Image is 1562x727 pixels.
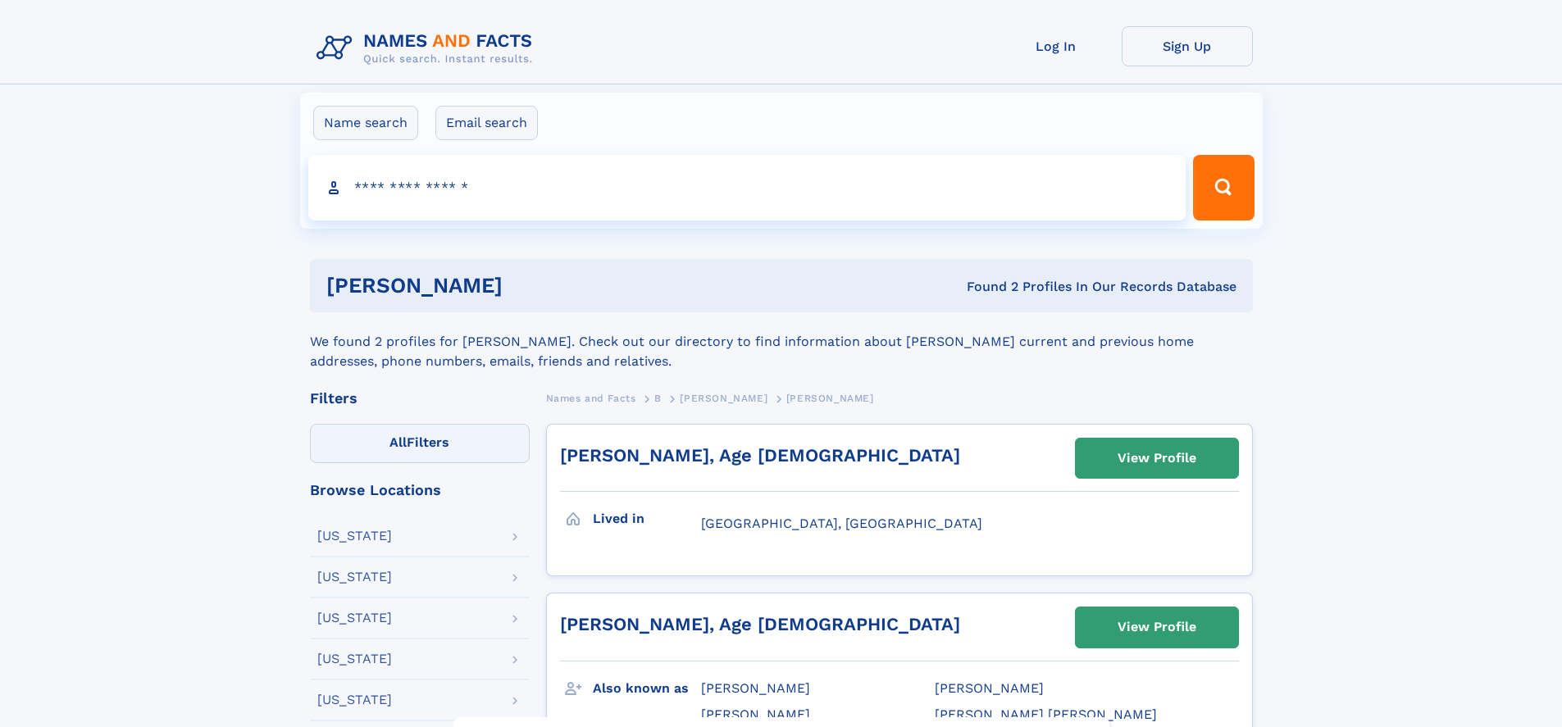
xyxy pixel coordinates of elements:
div: Found 2 Profiles In Our Records Database [735,278,1236,296]
div: View Profile [1118,608,1196,646]
div: We found 2 profiles for [PERSON_NAME]. Check out our directory to find information about [PERSON_... [310,312,1253,371]
input: search input [308,155,1186,220]
span: [PERSON_NAME] [786,393,874,404]
div: Filters [310,391,530,406]
h1: [PERSON_NAME] [326,275,735,296]
span: [PERSON_NAME] [701,707,810,722]
a: [PERSON_NAME], Age [DEMOGRAPHIC_DATA] [560,614,960,634]
span: B [654,393,662,404]
span: All [389,434,407,450]
a: [PERSON_NAME], Age [DEMOGRAPHIC_DATA] [560,445,960,466]
span: [GEOGRAPHIC_DATA], [GEOGRAPHIC_DATA] [701,516,982,531]
div: [US_STATE] [317,652,392,666]
a: [PERSON_NAME] [680,388,767,408]
div: [US_STATE] [317,529,392,543]
div: [US_STATE] [317,693,392,707]
span: [PERSON_NAME] [PERSON_NAME] [935,707,1157,722]
label: Filters [310,424,530,463]
div: [US_STATE] [317,611,392,625]
label: Email search [435,106,538,140]
a: Log In [990,26,1122,66]
a: View Profile [1076,607,1238,647]
h3: Also known as [593,675,701,702]
a: B [654,388,662,408]
a: Sign Up [1122,26,1253,66]
span: [PERSON_NAME] [680,393,767,404]
span: [PERSON_NAME] [935,680,1044,696]
span: [PERSON_NAME] [701,680,810,696]
a: View Profile [1076,438,1238,478]
button: Search Button [1193,155,1254,220]
div: View Profile [1118,439,1196,477]
h3: Lived in [593,505,701,533]
a: Names and Facts [546,388,636,408]
img: Logo Names and Facts [310,26,546,70]
div: [US_STATE] [317,570,392,584]
label: Name search [313,106,418,140]
div: Browse Locations [310,483,530,498]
